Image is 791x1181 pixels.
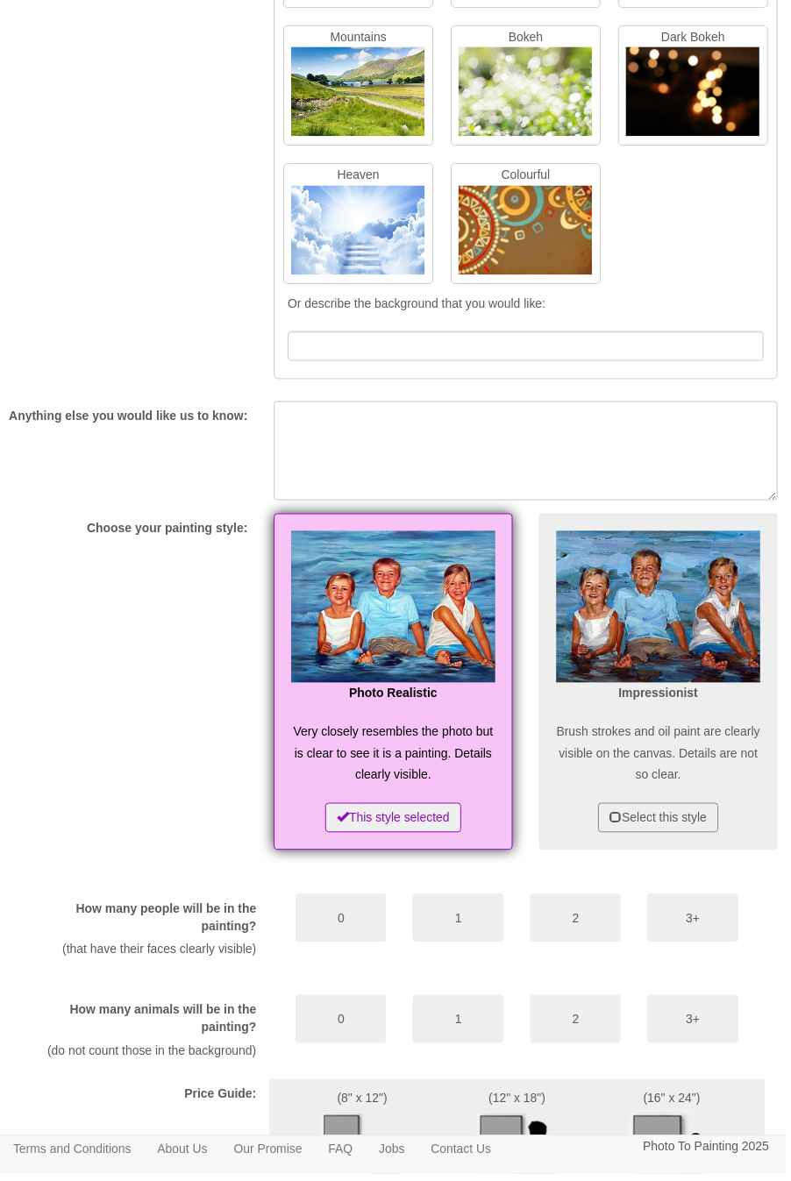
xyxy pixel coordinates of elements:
[559,687,765,708] p: Impressionist
[286,165,435,187] p: Heaven
[35,1007,258,1042] label: How many animals will be in the painting?
[454,165,603,187] p: Colourful
[35,944,258,966] p: (that have their faces clearly visible)
[646,1142,773,1164] p: Photo To Painting 2025
[35,905,258,940] label: How many people will be in the painting?
[651,899,742,948] button: 3+
[533,1000,624,1049] button: 2
[145,1142,222,1169] a: About Us
[595,1094,756,1116] p: (16" x 24")
[9,409,249,427] label: Anything else you would like us to know:
[368,1142,421,1169] a: Jobs
[297,899,388,948] button: 0
[415,899,506,948] button: 1
[471,1094,569,1116] p: (12" x 18")
[293,187,427,285] img: Heaven
[461,47,595,146] img: Bokeh
[317,1142,368,1169] a: FAQ
[623,26,772,48] p: Dark Bokeh
[651,1000,742,1049] button: 3+
[415,1000,506,1049] button: 1
[461,187,595,285] img: Colourful
[35,1046,258,1068] p: (do not count those in the background)
[293,47,427,146] img: Mountains
[289,295,768,317] p: Or describe the background that you would like:
[602,807,722,837] button: Select this style
[293,725,498,790] p: Very closely resembles the photo but is clear to see it is a painting. Details clearly visible.
[533,899,624,948] button: 2
[88,523,249,540] label: Choose your painting style:
[559,534,765,687] img: Impressionist
[293,534,498,687] img: Realism
[559,725,765,790] p: Brush strokes and oil paint are clearly visible on the canvas. Details are not so clear.
[630,47,764,146] img: Dark Bokeh
[186,1092,258,1109] label: Price Guide:
[420,1142,507,1169] a: Contact Us
[284,1094,445,1116] p: (8" x 12")
[222,1142,317,1169] a: Our Promise
[454,26,603,48] p: Bokeh
[297,1000,388,1049] button: 0
[286,26,435,48] p: Mountains
[327,807,463,837] button: This style selected
[293,687,498,708] p: Photo Realistic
